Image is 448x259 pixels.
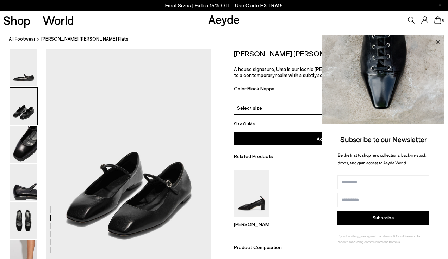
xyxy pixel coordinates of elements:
[41,35,129,43] span: [PERSON_NAME] [PERSON_NAME] Flats
[234,119,255,128] button: Size Guide
[322,35,444,124] img: ca3f721fb6ff708a270709c41d776025.jpg
[337,211,429,225] button: Subscribe
[165,1,283,10] p: Final Sizes | Extra 15% Off
[247,85,274,91] span: Black Nappa
[234,244,282,250] span: Product Composition
[234,221,269,227] p: [PERSON_NAME]
[338,152,426,165] span: Be the first to shop new collections, back-in-stock drops, and gain access to Aeyde World.
[338,234,384,238] span: By subscribing, you agree to our
[340,135,427,144] span: Subscribe to our Newsletter
[234,132,426,145] button: Add to Cart
[434,16,441,24] a: 0
[43,14,74,26] a: World
[234,66,426,78] p: A house signature, Uma is our iconic [PERSON_NAME] flat. The classic style is taken to a contempo...
[234,212,269,227] a: Narissa Ruched Pumps [PERSON_NAME]
[234,170,269,217] img: Narissa Ruched Pumps
[9,30,448,49] nav: breadcrumb
[3,14,30,26] a: Shop
[235,2,283,8] span: Navigate to /collections/ss25-final-sizes
[10,88,37,125] img: Uma Mary-Jane Flats - Image 2
[441,18,445,22] span: 0
[234,49,369,58] h2: [PERSON_NAME] [PERSON_NAME] Flats
[10,49,37,86] img: Uma Mary-Jane Flats - Image 1
[10,202,37,239] img: Uma Mary-Jane Flats - Image 5
[237,104,262,112] span: Select size
[208,12,240,26] a: Aeyde
[234,153,273,159] span: Related Products
[9,35,36,43] a: All Footwear
[10,126,37,163] img: Uma Mary-Jane Flats - Image 3
[10,164,37,201] img: Uma Mary-Jane Flats - Image 4
[317,136,343,142] span: Add to Cart
[234,85,325,94] div: Color:
[384,234,411,238] a: Terms & Conditions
